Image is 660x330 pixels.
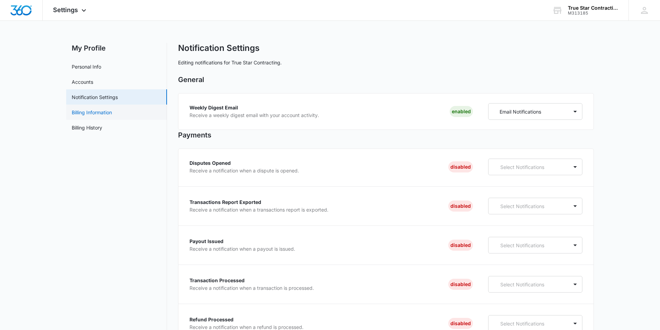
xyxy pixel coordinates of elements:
p: Email Notifications [500,108,541,115]
p: Receive a notification when a refund is processed. [190,325,303,330]
h2: Payments [178,130,594,140]
p: Transactions Report Exported [190,200,328,205]
p: Receive a notification when a payout is issued. [190,247,295,251]
p: Select Notifications [500,281,560,288]
div: Disabled [448,318,473,329]
div: Enabled [450,106,473,117]
a: Billing Information [72,109,112,116]
p: Select Notifications [500,242,560,249]
p: Receive a notification when a transactions report is exported. [190,207,328,212]
p: Disputes Opened [190,161,299,166]
div: account id [568,11,618,16]
p: Select Notifications [500,320,560,327]
span: Settings [53,6,78,14]
p: Select Notifications [500,203,560,210]
div: Disabled [448,161,473,172]
p: Receive a weekly digest email with your account activity. [190,113,319,118]
p: Payout Issued [190,239,295,244]
p: Receive a notification when a transaction is processed. [190,286,314,291]
p: Weekly Digest Email [190,105,319,110]
div: Disabled [448,240,473,251]
a: Billing History [72,124,102,131]
h2: My Profile [66,43,167,53]
div: account name [568,5,618,11]
div: Disabled [448,279,473,290]
h2: General [178,74,594,85]
p: Select Notifications [500,163,560,171]
a: Personal Info [72,63,101,70]
p: Refund Processed [190,317,303,322]
p: Receive a notification when a dispute is opened. [190,168,299,173]
div: Disabled [448,200,473,212]
p: Transaction Processed [190,278,314,283]
h1: Notification Settings [178,43,259,53]
a: Notification Settings [72,93,118,101]
p: Editing notifications for True Star Contracting. [178,59,594,66]
a: Accounts [72,78,93,86]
